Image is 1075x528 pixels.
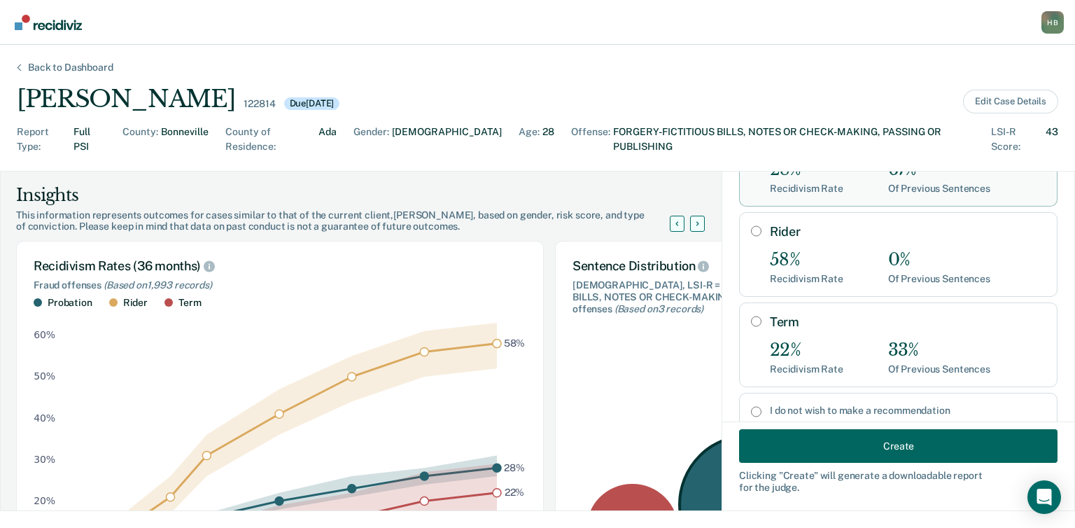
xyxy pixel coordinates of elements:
div: 43 [1046,125,1058,154]
div: 33% [888,340,990,361]
div: Fraud offenses [34,279,526,291]
div: 28 [542,125,554,154]
g: text [504,338,526,498]
text: 58% [504,338,526,349]
button: Edit Case Details [963,90,1058,113]
div: County of Residence : [225,125,316,154]
text: 28% [504,461,525,473]
div: Of Previous Sentences [888,273,990,285]
label: Term [770,314,1046,330]
div: Probation [48,297,92,309]
div: Recidivism Rate [770,363,843,375]
div: Of Previous Sentences [888,363,990,375]
div: 0% [888,250,990,270]
text: 60% [34,329,55,340]
div: Term [178,297,201,309]
text: 22% [505,487,525,498]
div: LSI-R Score : [991,125,1043,154]
button: Create [739,429,1058,463]
div: Age : [519,125,540,154]
div: Rider [123,297,148,309]
label: I do not wish to make a recommendation [770,405,1046,417]
button: Profile dropdown button [1041,11,1064,34]
div: Open Intercom Messenger [1027,480,1061,514]
div: Ada [318,125,337,154]
div: Due [DATE] [284,97,340,110]
text: 50% [34,370,55,382]
text: 30% [34,453,55,464]
div: Report Type : [17,125,71,154]
div: County : [122,125,158,154]
text: 40% [34,412,55,423]
div: Bonneville [161,125,209,154]
div: Gender : [353,125,389,154]
div: [DEMOGRAPHIC_DATA], LSI-R = 29+, FORGERY-FICTITIOUS BILLS, NOTES OR CHECK-MAKING, PASSING OR PUBL... [572,279,875,314]
text: 20% [34,495,55,506]
div: H B [1041,11,1064,34]
div: Recidivism Rates (36 months) [34,258,526,274]
div: Recidivism Rate [770,273,843,285]
div: 58% [770,250,843,270]
div: Insights [16,184,687,207]
div: 122814 [244,98,275,110]
div: 22% [770,340,843,361]
div: Recidivism Rate [770,183,843,195]
div: FORGERY-FICTITIOUS BILLS, NOTES OR CHECK-MAKING, PASSING OR PUBLISHING [613,125,974,154]
label: Rider [770,224,1046,239]
div: Sentence Distribution [572,258,875,274]
div: Of Previous Sentences [888,183,990,195]
div: Clicking " Create " will generate a downloadable report for the judge. [739,470,1058,494]
img: Recidiviz [15,15,82,30]
span: (Based on 3 records ) [614,303,703,314]
span: (Based on 1,993 records ) [104,279,212,291]
div: [PERSON_NAME] [17,85,235,113]
div: Full PSI [73,125,106,154]
div: Back to Dashboard [11,62,130,74]
div: [DEMOGRAPHIC_DATA] [392,125,502,154]
div: Offense : [571,125,610,154]
div: This information represents outcomes for cases similar to that of the current client, [PERSON_NAM... [16,209,687,233]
